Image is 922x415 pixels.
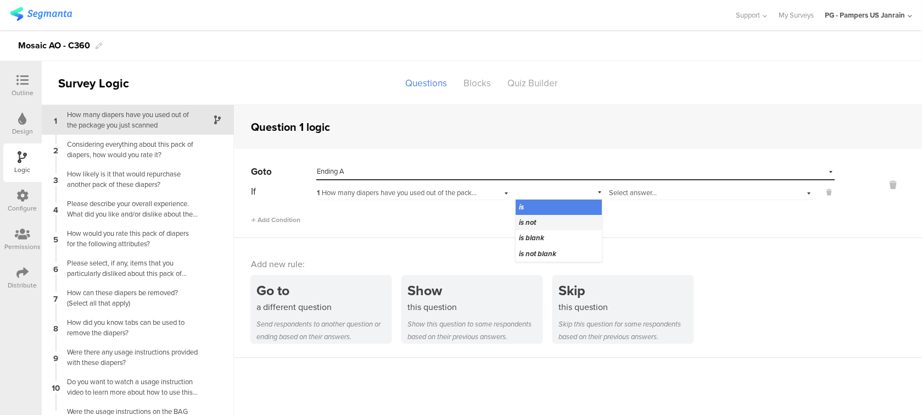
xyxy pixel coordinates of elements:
div: Considering everything about this pack of diapers, how would you rate it? [60,139,198,160]
div: Were there any usage instructions provided with these diapers? [60,347,198,368]
img: segmanta logo [10,7,72,21]
div: Outline [12,88,33,98]
div: Skip [558,280,693,301]
div: Survey Logic [42,74,168,92]
div: How likely is it that would repurchase another pack of these diapers? [60,169,198,190]
span: 1 [317,188,320,198]
span: Ending A [317,166,344,176]
span: 10 [52,381,60,393]
div: Design [12,126,33,136]
div: Go to [256,280,391,301]
span: 1 [54,114,58,126]
span: 9 [53,351,58,363]
div: Mosaic AO - C360 [18,37,90,54]
span: 8 [53,322,58,334]
span: is [519,202,524,212]
span: Support [736,10,761,20]
div: Question 1 logic [251,119,330,135]
div: Do you want to watch a usage instruction video to learn more about how to use this diaper? [60,377,198,397]
div: Configure [8,203,37,213]
div: Quiz Builder [500,74,567,93]
div: Please describe your overall experience. What did you like and/or dislike about the product? [60,198,198,219]
span: 2 [53,143,58,156]
span: is not [519,217,536,228]
span: Select answer... [609,187,657,198]
span: 6 [53,262,58,274]
span: is blank [519,233,544,243]
div: Logic [15,165,31,175]
span: 3 [53,173,58,185]
div: this question [558,301,693,313]
div: Add new rule: [251,258,906,270]
div: a different question [256,301,391,313]
div: Send respondents to another question or ending based on their answers. [256,318,391,343]
div: Show [407,280,542,301]
div: If [251,185,315,198]
div: Distribute [8,280,37,290]
div: Permissions [4,242,41,252]
span: How many diapers have you used out of the package you just scanned [317,187,536,198]
span: Add Condition [251,215,300,225]
span: Go [251,165,263,179]
div: How can these diapers be removed? (Select all that apply) [60,287,198,308]
div: How would you rate this pack of diapers for the following attributes? [60,228,198,249]
span: is not blank [519,248,556,259]
div: How many diapers have you used out of the package you just scanned [317,188,477,198]
span: to [263,165,272,179]
div: Questions [398,74,456,93]
span: 5 [53,233,58,245]
div: this question [407,301,542,313]
span: 4 [53,203,58,215]
div: Skip this question for some respondents based on their previous answers. [558,318,693,343]
div: Blocks [456,74,500,93]
div: How many diapers have you used out of the package you just scanned [60,109,198,130]
span: 7 [54,292,58,304]
div: Please select, if any, items that you particularly disliked about this pack of diapers. [60,258,198,279]
div: Show this question to some respondents based on their previous answers. [407,318,542,343]
div: How did you know tabs can be used to remove the diapers? [60,317,198,338]
div: PG - Pampers US Janrain [825,10,905,20]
